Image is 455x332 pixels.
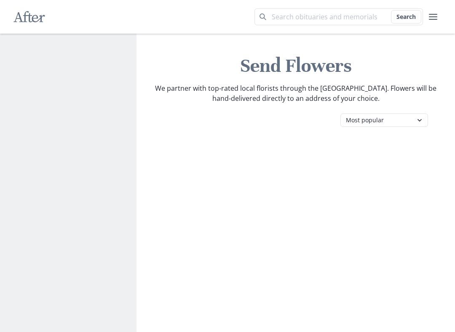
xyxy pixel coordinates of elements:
[391,10,421,24] button: Search
[143,54,448,78] h1: Send Flowers
[340,113,428,127] select: Category filter
[254,8,423,25] input: Search term
[154,83,437,103] p: We partner with top-rated local florists through the [GEOGRAPHIC_DATA]. Flowers will be hand-deli...
[425,8,442,25] button: user menu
